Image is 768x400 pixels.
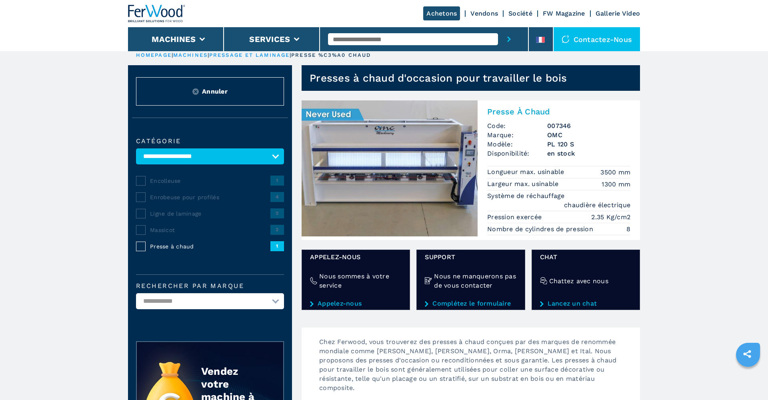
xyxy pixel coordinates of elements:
h4: Nous sommes à votre service [319,272,402,290]
h3: 007346 [547,121,630,130]
a: FW Magazine [543,10,585,17]
h2: Presse À Chaud [487,107,630,116]
span: 4 [270,192,284,202]
em: 3500 mm [600,168,630,177]
a: machines [173,52,208,58]
span: Chat [540,252,632,262]
img: Ferwood [128,5,186,22]
button: ResetAnnuler [136,77,284,106]
span: Presse à chaud [150,242,270,250]
span: Annuler [202,87,228,96]
em: chaudière électrique [564,200,630,210]
a: Gallerie Video [596,10,640,17]
span: Ligne de laminage [150,210,270,218]
span: 1 [270,176,284,185]
span: 1 [270,241,284,251]
button: Services [249,34,290,44]
a: Vendons [470,10,498,17]
h4: Nous ne manquerons pas de vous contacter [434,272,516,290]
span: Disponibilité: [487,149,547,158]
p: Largeur max. usinable [487,180,561,188]
span: Marque: [487,130,547,140]
img: Nous sommes à votre service [310,277,317,284]
a: Achetons [423,6,460,20]
span: | [172,52,173,58]
em: 1300 mm [602,180,630,189]
p: Longueur max. usinable [487,168,566,176]
button: Machines [152,34,196,44]
span: Code: [487,121,547,130]
h3: PL 120 S [547,140,630,149]
a: Complétez le formulaire [425,300,516,307]
em: 2.35 Kg/cm2 [591,212,630,222]
span: Enrobeuse pour profilés [150,193,270,201]
span: Modèle: [487,140,547,149]
a: sharethis [737,344,757,364]
p: Pression exercée [487,213,544,222]
h1: Presses à chaud d'occasion pour travailler le bois [310,72,567,84]
div: Contactez-nous [554,27,640,51]
p: presse %C3%A0 chaud [291,52,371,59]
img: Chattez avec nous [540,277,547,284]
span: Appelez-nous [310,252,402,262]
span: Encolleuse [150,177,270,185]
button: submit-button [498,27,520,51]
span: | [208,52,209,58]
img: Contactez-nous [562,35,570,43]
label: catégorie [136,138,284,144]
img: Presse À Chaud OMC PL 120 S [302,100,478,236]
iframe: Chat [734,364,762,394]
span: 2 [270,208,284,218]
a: Société [508,10,532,17]
a: pressage et laminage [209,52,290,58]
span: en stock [547,149,630,158]
span: | [290,52,291,58]
a: Presse À Chaud OMC PL 120 SPresse À ChaudCode:007346Marque:OMCModèle:PL 120 SDisponibilité:en sto... [302,100,640,240]
span: Massicot [150,226,270,234]
h3: OMC [547,130,630,140]
h4: Chattez avec nous [549,276,608,286]
p: Nombre de cylindres de pression [487,225,595,234]
a: Lancez un chat [540,300,632,307]
em: 8 [626,224,630,234]
a: HOMEPAGE [136,52,172,58]
span: Support [425,252,516,262]
p: Système de réchauffage [487,192,567,200]
img: Reset [192,88,199,95]
span: 2 [270,225,284,234]
a: Appelez-nous [310,300,402,307]
img: Nous ne manquerons pas de vous contacter [425,277,432,284]
label: Rechercher par marque [136,283,284,289]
